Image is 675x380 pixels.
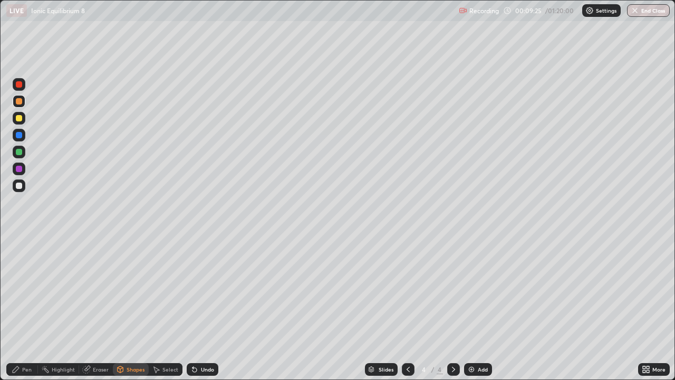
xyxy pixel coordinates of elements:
div: Add [478,367,488,372]
div: Pen [22,367,32,372]
p: Recording [469,7,499,15]
p: Ionic Equilibrium 8 [31,6,85,15]
p: LIVE [9,6,24,15]
div: 4 [419,366,429,373]
button: End Class [627,4,670,17]
p: Settings [596,8,616,13]
div: / [431,366,435,373]
div: Highlight [52,367,75,372]
div: 4 [437,365,443,374]
div: Select [162,367,178,372]
div: Slides [379,367,393,372]
img: recording.375f2c34.svg [459,6,467,15]
img: end-class-cross [631,6,639,15]
img: add-slide-button [467,365,476,374]
div: Shapes [127,367,144,372]
div: Eraser [93,367,109,372]
img: class-settings-icons [585,6,594,15]
div: Undo [201,367,214,372]
div: More [652,367,666,372]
